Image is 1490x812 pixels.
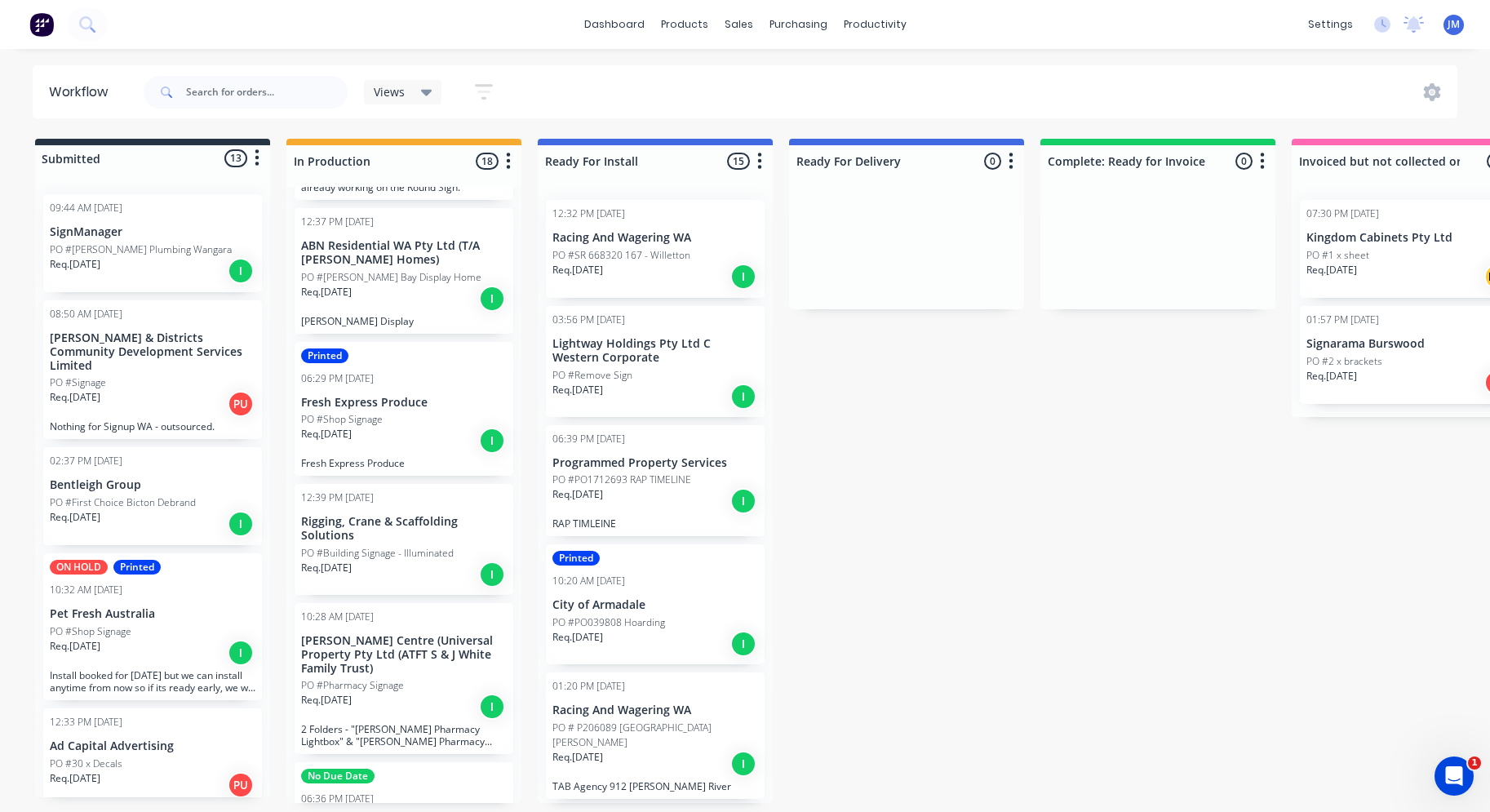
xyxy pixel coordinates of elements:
[1306,263,1357,277] p: Req. [DATE]
[50,669,255,694] p: Install booked for [DATE] but we can install anytime from now so if its ready early, we will put ...
[1306,354,1382,369] p: PO #2 x brackets
[552,598,758,612] p: City of Armadale
[716,12,761,37] div: sales
[50,225,255,239] p: SignManager
[836,12,915,37] div: productivity
[50,390,100,405] p: Req. [DATE]
[730,264,756,290] div: I
[301,457,507,469] p: Fresh Express Produce
[301,634,507,675] p: [PERSON_NAME] Centre (Universal Property Pty Ltd (ATFT S & J White Family Trust)
[552,368,632,383] p: PO #Remove Sign
[50,715,122,730] div: 12:33 PM [DATE]
[50,257,100,272] p: Req. [DATE]
[1306,206,1379,221] div: 07:30 PM [DATE]
[479,428,505,454] div: I
[552,517,758,530] p: RAP TIMLEINE
[50,624,131,639] p: PO #Shop Signage
[552,231,758,245] p: Racing And Wagering WA
[301,769,375,783] div: No Due Date
[552,487,603,502] p: Req. [DATE]
[1306,313,1379,327] div: 01:57 PM [DATE]
[50,307,122,322] div: 08:50 AM [DATE]
[1448,17,1460,32] span: JM
[228,772,254,798] div: PU
[301,792,374,806] div: 06:36 PM [DATE]
[50,478,255,492] p: Bentleigh Group
[552,383,603,397] p: Req. [DATE]
[552,206,625,221] div: 12:32 PM [DATE]
[50,454,122,468] div: 02:37 PM [DATE]
[228,391,254,417] div: PU
[43,194,262,292] div: 09:44 AM [DATE]SignManagerPO #[PERSON_NAME] Plumbing WangaraReq.[DATE]I
[552,750,603,765] p: Req. [DATE]
[552,780,758,792] p: TAB Agency 912 [PERSON_NAME] River
[50,495,196,510] p: PO #First Choice Bicton Debrand
[301,490,374,505] div: 12:39 PM [DATE]
[730,631,756,657] div: I
[50,420,255,433] p: Nothing for Signup WA - outsourced.
[50,510,100,525] p: Req. [DATE]
[50,739,255,753] p: Ad Capital Advertising
[552,721,758,750] p: PO # P206089 [GEOGRAPHIC_DATA][PERSON_NAME]
[50,375,106,390] p: PO #Signage
[43,553,262,700] div: ON HOLDPrinted10:32 AM [DATE]Pet Fresh AustraliaPO #Shop SignageReq.[DATE]IInstall booked for [DA...
[29,12,54,37] img: Factory
[552,337,758,365] p: Lightway Holdings Pty Ltd C Western Corporate
[552,432,625,446] div: 06:39 PM [DATE]
[546,200,765,298] div: 12:32 PM [DATE]Racing And Wagering WAPO #SR 668320 167 - WillettonReq.[DATE]I
[301,546,454,561] p: PO #Building Signage - Illuminated
[546,306,765,417] div: 03:56 PM [DATE]Lightway Holdings Pty Ltd C Western CorporatePO #Remove SignReq.[DATE]I
[295,208,513,334] div: 12:37 PM [DATE]ABN Residential WA Pty Ltd (T/A [PERSON_NAME] Homes)PO #[PERSON_NAME] Bay Display ...
[552,248,690,263] p: PO #SR 668320 167 - Willetton
[552,679,625,694] div: 01:20 PM [DATE]
[301,427,352,441] p: Req. [DATE]
[1468,757,1481,770] span: 1
[479,694,505,720] div: I
[546,425,765,537] div: 06:39 PM [DATE]Programmed Property ServicesPO #PO1712693 RAP TIMELINEReq.[DATE]IRAP TIMLEINE
[301,693,352,708] p: Req. [DATE]
[113,560,161,575] div: Printed
[301,239,507,267] p: ABN Residential WA Pty Ltd (T/A [PERSON_NAME] Homes)
[49,82,116,102] div: Workflow
[50,639,100,654] p: Req. [DATE]
[552,313,625,327] div: 03:56 PM [DATE]
[301,285,352,300] p: Req. [DATE]
[301,315,507,327] p: [PERSON_NAME] Display
[1435,757,1474,796] iframe: Intercom live chat
[552,615,665,630] p: PO #PO039808 Hoarding
[228,258,254,284] div: I
[301,371,374,386] div: 06:29 PM [DATE]
[730,384,756,410] div: I
[730,751,756,777] div: I
[50,607,255,621] p: Pet Fresh Australia
[552,263,603,277] p: Req. [DATE]
[576,12,653,37] a: dashboard
[546,544,765,664] div: Printed10:20 AM [DATE]City of ArmadalePO #PO039808 HoardingReq.[DATE]I
[301,396,507,410] p: Fresh Express Produce
[1306,369,1357,384] p: Req. [DATE]
[295,484,513,595] div: 12:39 PM [DATE]Rigging, Crane & Scaffolding SolutionsPO #Building Signage - IlluminatedReq.[DATE]I
[301,515,507,543] p: Rigging, Crane & Scaffolding Solutions
[50,331,255,372] p: [PERSON_NAME] & Districts Community Development Services Limited
[546,672,765,799] div: 01:20 PM [DATE]Racing And Wagering WAPO # P206089 [GEOGRAPHIC_DATA][PERSON_NAME]Req.[DATE]ITAB Ag...
[552,456,758,470] p: Programmed Property Services
[374,83,405,100] span: Views
[301,215,374,229] div: 12:37 PM [DATE]
[43,708,262,806] div: 12:33 PM [DATE]Ad Capital AdvertisingPO #30 x DecalsReq.[DATE]PU
[479,286,505,312] div: I
[552,473,691,487] p: PO #PO1712693 RAP TIMELINE
[301,348,348,363] div: Printed
[301,723,507,748] p: 2 Folders - "[PERSON_NAME] Pharmacy Lightbox" & "[PERSON_NAME] Pharmacy Product Bay Signage"
[186,76,348,109] input: Search for orders...
[653,12,716,37] div: products
[301,270,481,285] p: PO #[PERSON_NAME] Bay Display Home
[552,703,758,717] p: Racing And Wagering WA
[479,561,505,588] div: I
[1306,248,1369,263] p: PO #1 x sheet
[295,603,513,754] div: 10:28 AM [DATE][PERSON_NAME] Centre (Universal Property Pty Ltd (ATFT S & J White Family Trust)PO...
[301,561,352,575] p: Req. [DATE]
[228,640,254,666] div: I
[43,300,262,439] div: 08:50 AM [DATE][PERSON_NAME] & Districts Community Development Services LimitedPO #SignageReq.[DA...
[295,342,513,477] div: Printed06:29 PM [DATE]Fresh Express ProducePO #Shop SignageReq.[DATE]IFresh Express Produce
[1300,12,1361,37] div: settings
